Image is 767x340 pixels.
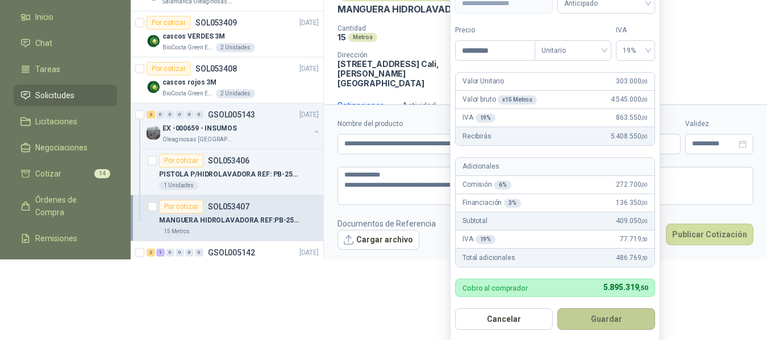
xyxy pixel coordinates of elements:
[299,110,319,120] p: [DATE]
[162,89,214,98] p: BioCosta Green Energy S.A.S
[623,42,648,59] span: 19%
[611,131,648,142] span: 5.408.550
[195,65,237,73] p: SOL053408
[35,11,53,23] span: Inicio
[462,179,511,190] p: Comisión
[147,80,160,94] img: Company Logo
[208,111,255,119] p: GSOL005143
[299,247,319,258] p: [DATE]
[35,141,87,154] span: Negociaciones
[337,230,419,250] button: Cargar archivo
[35,115,77,128] span: Licitaciones
[462,161,499,172] p: Adicionales
[616,253,648,263] span: 486.769
[147,111,155,119] div: 2
[337,119,522,129] label: Nombre del producto
[147,108,321,144] a: 2 0 0 0 0 0 GSOL005143[DATE] Company LogoEX -000659 - INSUMOSOleaginosas [GEOGRAPHIC_DATA][PERSON...
[14,32,117,54] a: Chat
[611,94,648,105] span: 4.545.000
[14,189,117,223] a: Órdenes de Compra
[14,111,117,132] a: Licitaciones
[176,111,184,119] div: 0
[162,135,234,144] p: Oleaginosas [GEOGRAPHIC_DATA][PERSON_NAME]
[159,215,301,226] p: MANGUERA HIDROLAVADORA REF:PB-2500-5T
[337,217,436,230] p: Documentos de Referencia
[162,77,216,88] p: cascos rojos 3M
[616,25,655,36] label: IVA
[641,96,648,103] span: ,00
[185,111,194,119] div: 0
[641,78,648,85] span: ,00
[14,6,117,28] a: Inicio
[476,235,496,244] div: 19 %
[616,216,648,226] span: 409.050
[641,200,648,206] span: ,00
[35,194,106,219] span: Órdenes de Compra
[641,115,648,121] span: ,00
[14,85,117,106] a: Solicitudes
[159,227,194,236] div: 15 Metros
[185,249,194,257] div: 0
[156,111,165,119] div: 0
[462,284,528,292] p: Cobro al comprador
[299,18,319,28] p: [DATE]
[131,149,323,195] a: Por cotizarSOL053406PISTOLA P/HIDROLAVADORA REF: PB-2500-5T1 Unidades
[131,57,323,103] a: Por cotizarSOL053408[DATE] Company Logocascos rojos 3MBioCosta Green Energy S.A.S2 Unidades
[159,181,198,190] div: 1 Unidades
[462,216,487,226] p: Subtotal
[14,228,117,249] a: Remisiones
[162,43,214,52] p: BioCosta Green Energy S.A.S
[455,25,535,36] label: Precio
[541,42,605,59] span: Unitario
[337,24,483,32] p: Cantidad
[641,255,648,261] span: ,50
[337,32,346,42] p: 15
[35,232,77,245] span: Remisiones
[195,111,203,119] div: 0
[35,167,61,180] span: Cotizar
[462,234,495,245] p: IVA
[348,33,377,42] div: Metros
[299,64,319,74] p: [DATE]
[35,37,52,49] span: Chat
[639,284,648,292] span: ,50
[462,253,515,263] p: Total adicionales
[147,126,160,140] img: Company Logo
[498,95,537,104] div: x 15 Metros
[14,58,117,80] a: Tareas
[94,169,110,178] span: 14
[337,59,459,88] p: [STREET_ADDRESS] Cali , [PERSON_NAME][GEOGRAPHIC_DATA]
[462,76,504,87] p: Valor Unitario
[462,112,495,123] p: IVA
[147,62,191,75] div: Por cotizar
[131,11,323,57] a: Por cotizarSOL053409[DATE] Company Logocascos VERDES 3MBioCosta Green Energy S.A.S2 Unidades
[462,131,491,142] p: Recibirás
[147,249,155,257] div: 2
[603,283,648,292] span: 5.895.319
[641,133,648,140] span: ,00
[156,249,165,257] div: 1
[166,111,174,119] div: 0
[504,199,521,208] div: 3 %
[402,99,436,112] div: Actividad
[557,308,655,330] button: Guardar
[337,99,384,112] div: Cotizaciones
[216,43,255,52] div: 2 Unidades
[159,200,203,213] div: Por cotizar
[616,198,648,208] span: 136.350
[337,51,459,59] p: Dirección
[616,76,648,87] span: 303.000
[147,246,321,282] a: 2 1 0 0 0 0 GSOL005142[DATE]
[35,258,85,271] span: Configuración
[35,63,60,75] span: Tareas
[208,203,249,211] p: SOL053407
[162,31,225,42] p: cascos VERDES 3M
[14,137,117,158] a: Negociaciones
[147,16,191,30] div: Por cotizar
[159,169,301,180] p: PISTOLA P/HIDROLAVADORA REF: PB-2500-5T
[455,308,553,330] button: Cancelar
[616,179,648,190] span: 272.700
[641,182,648,188] span: ,00
[216,89,255,98] div: 2 Unidades
[14,254,117,275] a: Configuración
